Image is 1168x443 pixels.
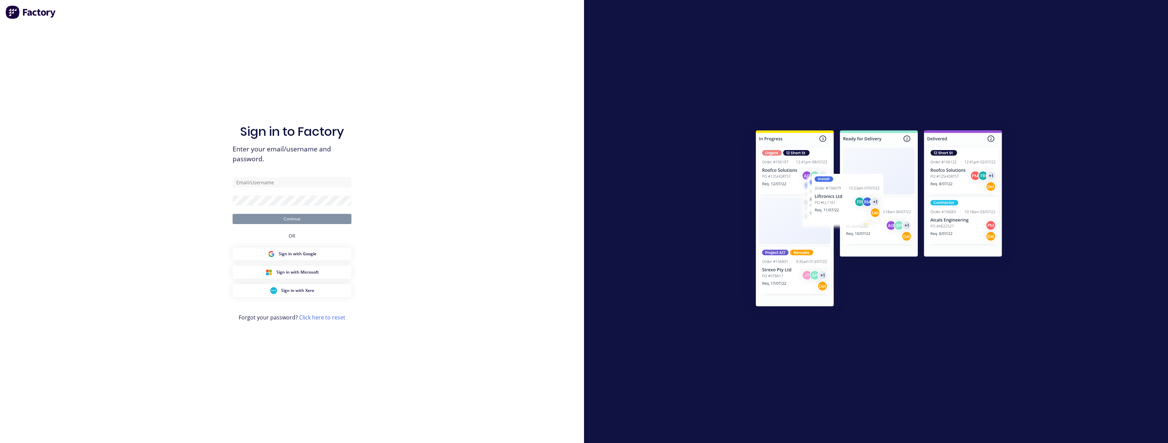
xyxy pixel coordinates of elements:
[276,269,319,275] span: Sign in with Microsoft
[266,269,272,276] img: Microsoft Sign in
[233,247,351,260] button: Google Sign inSign in with Google
[289,224,295,247] div: OR
[279,251,316,257] span: Sign in with Google
[5,5,56,19] img: Factory
[233,266,351,279] button: Microsoft Sign inSign in with Microsoft
[233,214,351,224] button: Continue
[270,287,277,294] img: Xero Sign in
[240,124,344,139] h1: Sign in to Factory
[268,251,275,257] img: Google Sign in
[239,313,345,321] span: Forgot your password?
[741,117,1017,322] img: Sign in
[233,284,351,297] button: Xero Sign inSign in with Xero
[233,177,351,187] input: Email/Username
[299,314,345,321] a: Click here to reset
[233,144,351,164] span: Enter your email/username and password.
[281,288,314,294] span: Sign in with Xero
